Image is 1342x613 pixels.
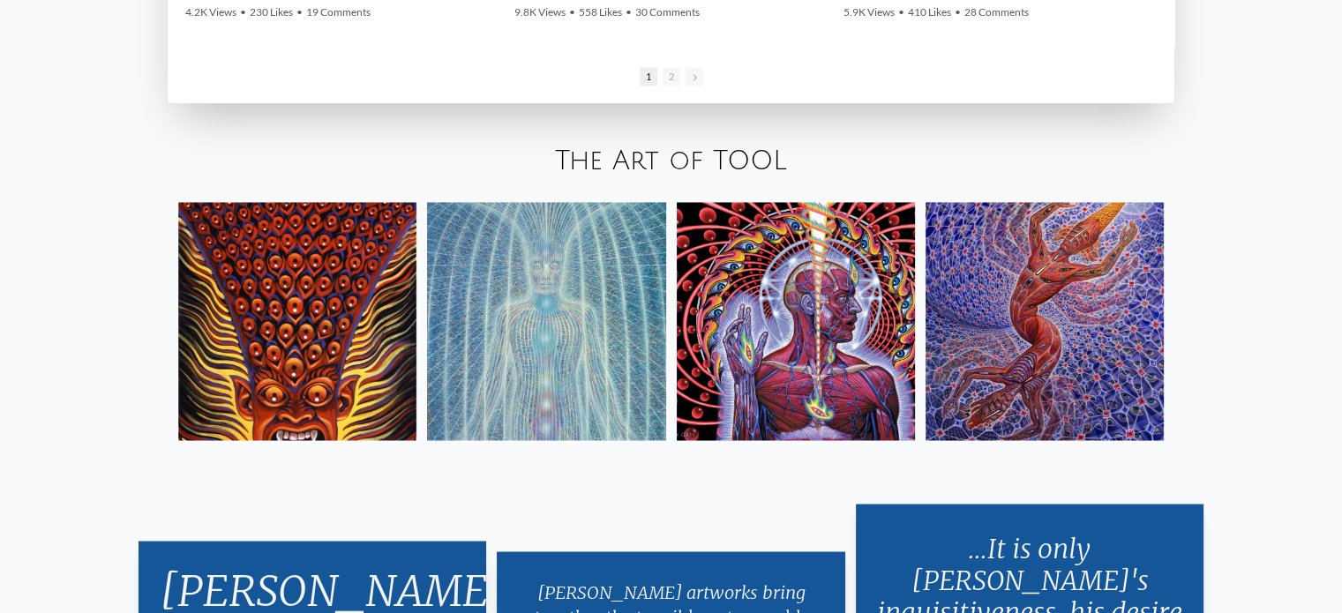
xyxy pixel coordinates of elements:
[250,5,293,19] span: 230 Likes
[955,5,961,19] span: •
[686,67,703,86] span: Go to next slide
[306,5,371,19] span: 19 Comments
[555,146,787,176] a: The Art of TOOL
[514,5,566,19] span: 9.8K Views
[626,5,632,19] span: •
[843,5,895,19] span: 5.9K Views
[569,5,575,19] span: •
[296,5,303,19] span: •
[663,67,680,86] span: Go to slide 2
[898,5,904,19] span: •
[635,5,700,19] span: 30 Comments
[908,5,951,19] span: 410 Likes
[640,67,657,86] span: Go to slide 1
[579,5,622,19] span: 558 Likes
[240,5,246,19] span: •
[185,5,236,19] span: 4.2K Views
[964,5,1029,19] span: 28 Comments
